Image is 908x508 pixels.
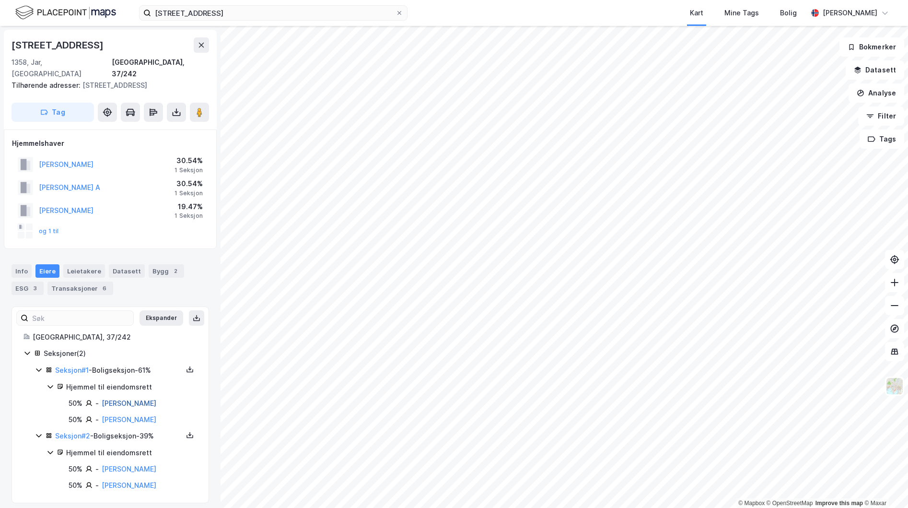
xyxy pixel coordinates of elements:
[12,81,82,89] span: Tilhørende adresser:
[767,500,813,507] a: OpenStreetMap
[66,381,197,393] div: Hjemmel til eiendomsrett
[175,189,203,197] div: 1 Seksjon
[690,7,703,19] div: Kart
[12,57,112,80] div: 1358, Jar, [GEOGRAPHIC_DATA]
[102,399,156,407] a: [PERSON_NAME]
[69,480,82,491] div: 50%
[849,83,904,103] button: Analyse
[44,348,197,359] div: Seksjoner ( 2 )
[35,264,59,278] div: Eiere
[28,311,133,325] input: Søk
[860,462,908,508] iframe: Chat Widget
[12,37,105,53] div: [STREET_ADDRESS]
[69,398,82,409] div: 50%
[33,331,197,343] div: [GEOGRAPHIC_DATA], 37/242
[724,7,759,19] div: Mine Tags
[102,481,156,489] a: [PERSON_NAME]
[47,282,113,295] div: Transaksjoner
[30,284,40,293] div: 3
[100,284,109,293] div: 6
[102,415,156,424] a: [PERSON_NAME]
[860,130,904,149] button: Tags
[55,365,183,376] div: - Boligseksjon - 61%
[175,178,203,189] div: 30.54%
[815,500,863,507] a: Improve this map
[149,264,184,278] div: Bygg
[95,398,99,409] div: -
[885,377,904,395] img: Z
[109,264,145,278] div: Datasett
[95,480,99,491] div: -
[55,366,89,374] a: Seksjon#1
[12,282,44,295] div: ESG
[12,264,32,278] div: Info
[846,60,904,80] button: Datasett
[55,430,183,442] div: - Boligseksjon - 39%
[175,201,203,213] div: 19.47%
[738,500,765,507] a: Mapbox
[12,138,209,149] div: Hjemmelshaver
[151,6,396,20] input: Søk på adresse, matrikkel, gårdeiere, leietakere eller personer
[69,414,82,425] div: 50%
[860,462,908,508] div: Kontrollprogram for chat
[112,57,209,80] div: [GEOGRAPHIC_DATA], 37/242
[12,80,201,91] div: [STREET_ADDRESS]
[95,463,99,475] div: -
[12,103,94,122] button: Tag
[15,4,116,21] img: logo.f888ab2527a4732fd821a326f86c7f29.svg
[171,266,180,276] div: 2
[175,212,203,220] div: 1 Seksjon
[69,463,82,475] div: 50%
[55,432,90,440] a: Seksjon#2
[175,166,203,174] div: 1 Seksjon
[102,465,156,473] a: [PERSON_NAME]
[823,7,877,19] div: [PERSON_NAME]
[95,414,99,425] div: -
[858,106,904,126] button: Filter
[780,7,797,19] div: Bolig
[66,447,197,459] div: Hjemmel til eiendomsrett
[63,264,105,278] div: Leietakere
[839,37,904,57] button: Bokmerker
[140,310,183,326] button: Ekspander
[175,155,203,166] div: 30.54%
